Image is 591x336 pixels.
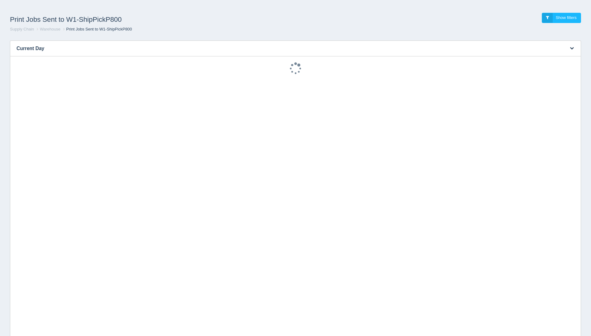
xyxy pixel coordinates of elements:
[40,27,60,31] a: Warehouse
[556,15,577,20] span: Show filters
[10,13,296,26] h1: Print Jobs Sent to W1-ShipPickP800
[542,13,581,23] a: Show filters
[10,27,34,31] a: Supply Chain
[10,41,562,56] h3: Current Day
[62,26,132,32] li: Print Jobs Sent to W1-ShipPickP800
